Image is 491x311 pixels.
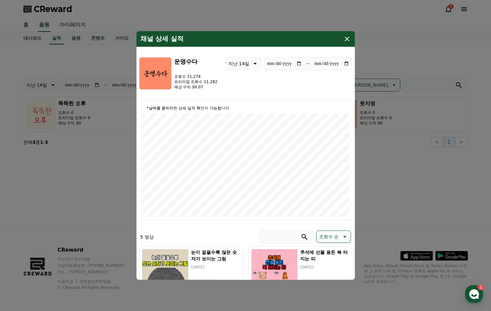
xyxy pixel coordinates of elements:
[43,206,84,222] a: 1대화
[174,57,218,66] h3: 운명수다
[66,205,68,211] span: 1
[174,79,218,84] p: 프리미엄 조회수 11,282
[191,249,240,262] h5: 눈이 젊을수록 많은 숫자가 보이는 그림
[20,216,24,221] span: 홈
[316,230,351,243] button: 조회수 순
[319,232,339,241] p: 조회수 순
[100,216,108,221] span: 설정
[174,84,218,90] p: 예상 수익 $0.07
[139,57,172,90] img: 운명수다
[300,265,349,270] p: [DATE]
[136,31,355,280] div: modal
[140,35,184,43] h4: 채널 상세 실적
[191,265,240,270] p: [DATE]
[142,106,350,111] p: *날짜를 클릭하면 상세 실적 확인이 가능합니다
[140,234,154,240] p: 5 영상
[226,57,261,70] button: 지난 14일
[228,59,249,68] p: 지난 14일
[306,60,310,68] p: ~
[59,216,67,221] span: 대화
[300,249,349,262] h5: 추석에 선물 용돈 복 터지는 띠
[174,74,218,79] p: 조회수 31,274
[2,206,43,222] a: 홈
[84,206,125,222] a: 설정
